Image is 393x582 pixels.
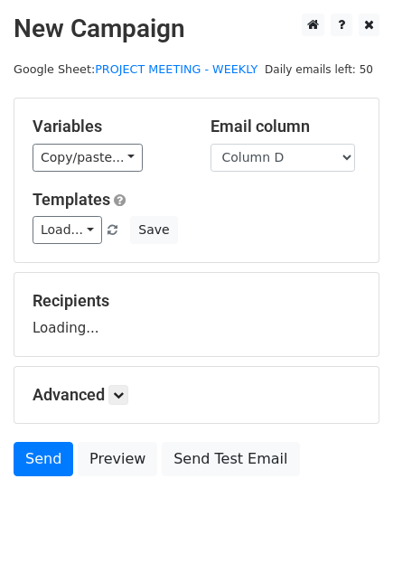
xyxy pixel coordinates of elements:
[258,62,379,76] a: Daily emails left: 50
[33,190,110,209] a: Templates
[33,291,360,311] h5: Recipients
[162,442,299,476] a: Send Test Email
[33,117,183,136] h5: Variables
[95,62,257,76] a: PROJECT MEETING - WEEKLY
[14,62,257,76] small: Google Sheet:
[14,442,73,476] a: Send
[130,216,177,244] button: Save
[33,144,143,172] a: Copy/paste...
[14,14,379,44] h2: New Campaign
[33,216,102,244] a: Load...
[33,291,360,338] div: Loading...
[258,60,379,80] span: Daily emails left: 50
[211,117,361,136] h5: Email column
[33,385,360,405] h5: Advanced
[78,442,157,476] a: Preview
